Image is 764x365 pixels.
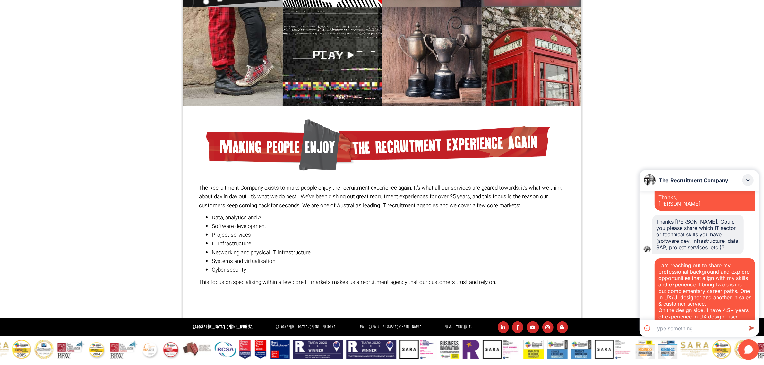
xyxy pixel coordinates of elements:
[456,324,472,330] a: Timesheets
[199,183,565,210] p: The Recruitment Company exists to make people enjoy the recruitment experience again. It’s what a...
[212,222,565,231] li: Software development
[212,257,565,266] li: Systems and virtualisation
[193,324,253,330] strong: [GEOGRAPHIC_DATA]:
[212,239,565,248] li: IT Infrastructure
[212,248,565,257] li: Networking and physical IT infrastructure
[206,119,550,171] img: Making People Enjoy The Recruitment Experiance again
[274,323,337,332] li: [GEOGRAPHIC_DATA]:
[212,266,565,274] li: Cyber security
[199,293,565,305] h1: Recruitment Company in [GEOGRAPHIC_DATA]
[445,324,452,330] a: News
[309,324,335,330] a: [PHONE_NUMBER]
[199,278,565,286] p: This focus on specialising within a few core IT markets makes us a recruitment agency that our cu...
[369,324,422,330] a: [EMAIL_ADDRESS][DOMAIN_NAME]
[357,323,423,332] li: Email:
[212,213,565,222] li: Data, analytics and AI
[212,231,565,239] li: Project services
[227,324,253,330] a: [PHONE_NUMBER]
